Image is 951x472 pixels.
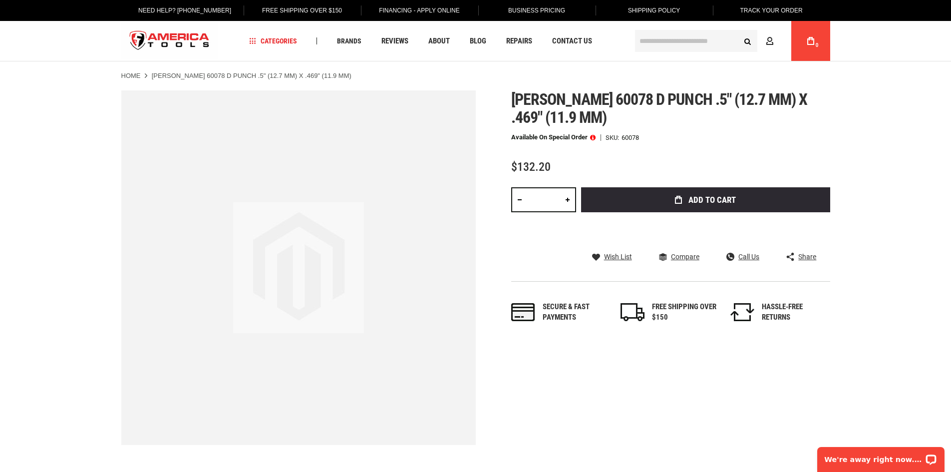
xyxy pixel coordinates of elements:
span: Share [798,253,816,260]
img: returns [730,303,754,321]
button: Search [738,31,757,50]
span: [PERSON_NAME] 60078 d punch .5" (12.7 mm) x .469" (11.9 mm) [511,90,808,127]
div: 60078 [622,134,639,141]
span: Shipping Policy [628,7,680,14]
span: Blog [470,37,486,45]
iframe: Secure express checkout frame [579,215,832,244]
span: Contact Us [552,37,592,45]
span: 0 [816,42,819,48]
a: Contact Us [548,34,597,48]
span: $132.20 [511,160,551,174]
a: store logo [121,22,218,60]
iframe: LiveChat chat widget [811,441,951,472]
span: Wish List [604,253,632,260]
a: Home [121,71,141,80]
span: About [428,37,450,45]
a: Blog [465,34,491,48]
a: 0 [801,21,820,61]
span: Add to Cart [688,196,736,204]
img: America Tools [121,22,218,60]
a: Call Us [726,252,759,261]
a: Wish List [592,252,632,261]
span: Categories [249,37,297,44]
span: Brands [337,37,361,44]
img: image.jpg [233,202,364,333]
img: payments [511,303,535,321]
a: Categories [245,34,302,48]
a: Repairs [502,34,537,48]
span: Call Us [738,253,759,260]
span: Reviews [381,37,408,45]
div: FREE SHIPPING OVER $150 [652,302,717,323]
a: Compare [659,252,699,261]
strong: SKU [606,134,622,141]
a: Brands [332,34,366,48]
a: Reviews [377,34,413,48]
div: HASSLE-FREE RETURNS [762,302,827,323]
strong: [PERSON_NAME] 60078 D PUNCH .5" (12.7 MM) X .469" (11.9 MM) [152,72,351,79]
button: Add to Cart [581,187,830,212]
div: Secure & fast payments [543,302,608,323]
a: About [424,34,454,48]
p: Available on Special Order [511,134,596,141]
span: Compare [671,253,699,260]
span: Repairs [506,37,532,45]
img: shipping [621,303,644,321]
